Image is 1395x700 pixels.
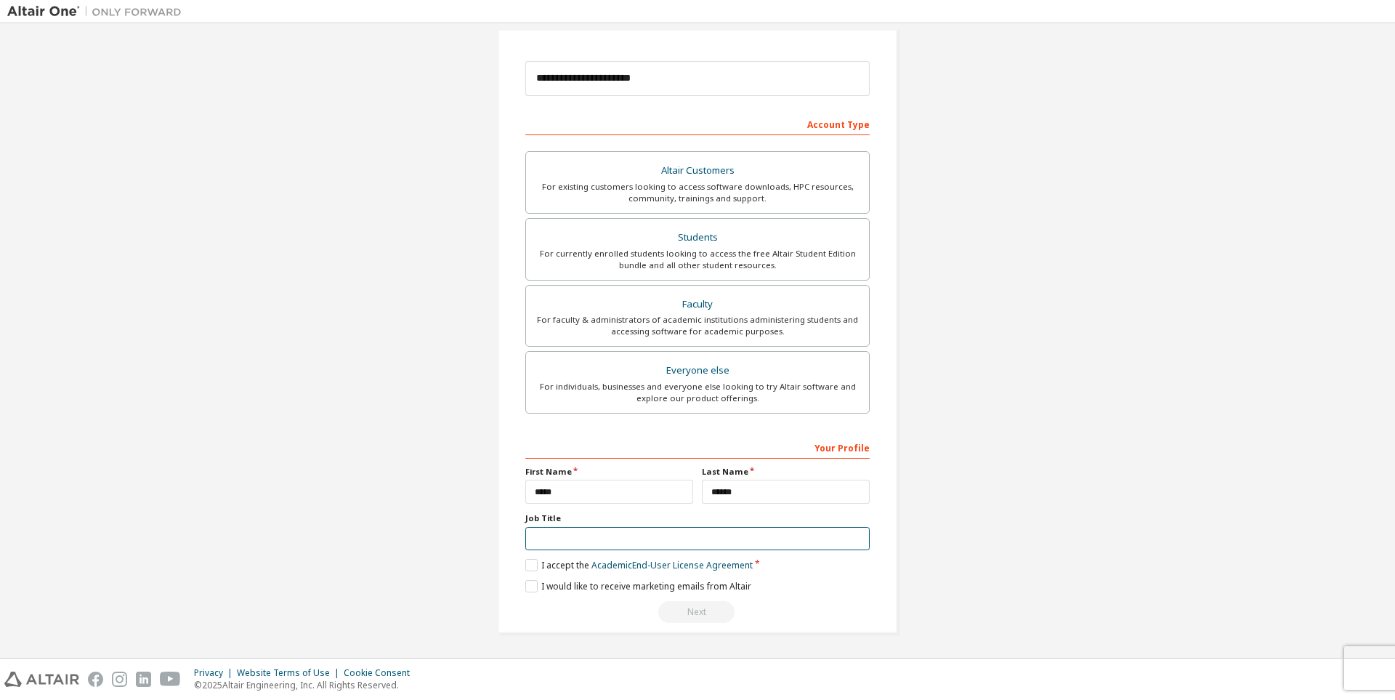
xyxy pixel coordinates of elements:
[7,4,189,19] img: Altair One
[344,667,418,679] div: Cookie Consent
[194,679,418,691] p: © 2025 Altair Engineering, Inc. All Rights Reserved.
[525,112,870,135] div: Account Type
[525,601,870,623] div: Read and acccept EULA to continue
[525,512,870,524] label: Job Title
[88,672,103,687] img: facebook.svg
[194,667,237,679] div: Privacy
[4,672,79,687] img: altair_logo.svg
[525,466,693,478] label: First Name
[535,228,860,248] div: Students
[525,559,753,571] label: I accept the
[136,672,151,687] img: linkedin.svg
[535,314,860,337] div: For faculty & administrators of academic institutions administering students and accessing softwa...
[525,435,870,459] div: Your Profile
[535,294,860,315] div: Faculty
[525,580,751,592] label: I would like to receive marketing emails from Altair
[591,559,753,571] a: Academic End-User License Agreement
[535,381,860,404] div: For individuals, businesses and everyone else looking to try Altair software and explore our prod...
[535,361,860,381] div: Everyone else
[535,161,860,181] div: Altair Customers
[160,672,181,687] img: youtube.svg
[112,672,127,687] img: instagram.svg
[535,181,860,204] div: For existing customers looking to access software downloads, HPC resources, community, trainings ...
[702,466,870,478] label: Last Name
[535,248,860,271] div: For currently enrolled students looking to access the free Altair Student Edition bundle and all ...
[237,667,344,679] div: Website Terms of Use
